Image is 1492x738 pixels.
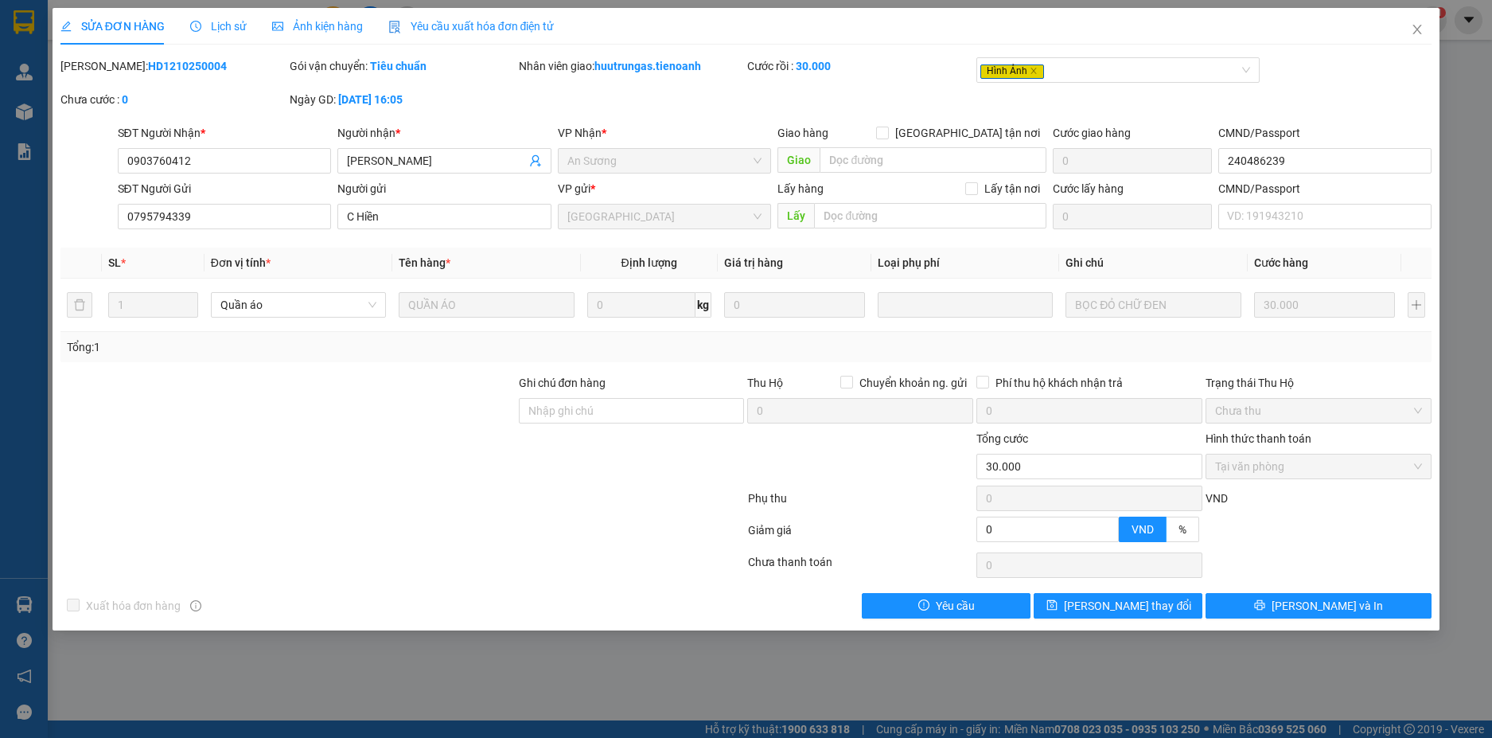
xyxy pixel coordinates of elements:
input: Cước lấy hàng [1053,204,1211,229]
span: Ảnh kiện hàng [272,20,363,33]
div: SĐT Người Nhận [118,124,332,142]
button: save[PERSON_NAME] thay đổi [1034,593,1202,619]
div: Chưa cước : [60,91,286,108]
span: Tại văn phòng [1215,455,1422,478]
input: VD: Bàn, Ghế [399,292,574,318]
span: [GEOGRAPHIC_DATA] tận nơi [889,124,1046,142]
label: Cước lấy hàng [1053,182,1124,195]
span: Giao hàng [777,127,828,139]
span: close [1030,67,1038,75]
span: VP Nhận [558,127,602,139]
span: Đơn vị tính [211,256,271,269]
input: Ghi Chú [1065,292,1241,318]
input: Cước giao hàng [1053,148,1211,174]
button: delete [67,292,92,318]
div: CMND/Passport [1218,124,1432,142]
span: Yêu cầu [936,597,975,615]
span: Hòa Đông [567,205,762,228]
span: Chuyển khoản ng. gửi [853,374,973,392]
span: Giao [777,147,820,173]
div: Nhân viên giao: [519,57,745,75]
div: Chưa thanh toán [746,553,976,581]
button: Close [1395,8,1439,53]
span: Lấy hàng [777,182,824,195]
span: Chưa thu [1215,399,1422,423]
span: clock-circle [190,21,201,32]
th: Ghi chú [1059,248,1247,279]
span: close [1411,23,1424,36]
div: Người gửi [337,180,551,197]
th: Loại phụ phí [871,248,1059,279]
div: VP gửi [558,180,772,197]
span: kg [695,292,711,318]
b: Tiêu chuẩn [370,60,427,72]
b: HD1210250004 [148,60,227,72]
input: Dọc đường [820,147,1046,173]
span: Lấy tận nơi [978,180,1046,197]
span: An Sương [567,149,762,173]
span: Cước hàng [1254,256,1308,269]
span: picture [272,21,283,32]
span: VND [1132,523,1154,536]
div: SĐT Người Gửi [118,180,332,197]
span: Lấy [777,203,814,228]
span: Tổng cước [976,432,1028,445]
div: Gói vận chuyển: [290,57,516,75]
div: Người nhận [337,124,551,142]
b: 30.000 [796,60,831,72]
input: Dọc đường [814,203,1046,228]
span: SỬA ĐƠN HÀNG [60,20,165,33]
span: Thu Hộ [747,377,783,389]
div: Tổng: 1 [67,338,576,356]
span: Xuất hóa đơn hàng [80,597,188,615]
span: printer [1254,599,1265,612]
input: 0 [1254,292,1395,318]
b: huutrungas.tienoanh [594,60,701,72]
div: Cước rồi : [747,57,973,75]
div: Phụ thu [746,490,976,517]
span: Giá trị hàng [724,256,783,269]
span: exclamation-circle [918,599,929,612]
button: plus [1408,292,1425,318]
label: Ghi chú đơn hàng [519,377,606,389]
span: save [1046,599,1058,612]
span: SL [108,256,121,269]
span: edit [60,21,72,32]
input: 0 [724,292,865,318]
span: [PERSON_NAME] và In [1272,597,1383,615]
b: [DATE] 16:05 [338,93,403,106]
span: user-add [529,154,542,167]
div: Giảm giá [746,521,976,549]
span: Định lượng [621,256,676,269]
span: [PERSON_NAME] thay đổi [1064,597,1191,615]
div: Ngày GD: [290,91,516,108]
button: exclamation-circleYêu cầu [862,593,1030,619]
div: Trạng thái Thu Hộ [1206,374,1432,392]
b: 0 [122,93,128,106]
input: Ghi chú đơn hàng [519,398,745,424]
span: info-circle [190,600,201,611]
span: Phí thu hộ khách nhận trả [989,374,1129,392]
span: Yêu cầu xuất hóa đơn điện tử [388,20,555,33]
span: % [1178,523,1186,536]
span: VND [1206,492,1228,505]
label: Cước giao hàng [1053,127,1131,139]
div: CMND/Passport [1218,180,1432,197]
span: Quần áo [220,293,376,317]
div: [PERSON_NAME]: [60,57,286,75]
button: printer[PERSON_NAME] và In [1206,593,1432,619]
span: Tên hàng [399,256,450,269]
span: Lịch sử [190,20,247,33]
span: Hình Ảnh [980,64,1044,79]
img: icon [388,21,401,33]
label: Hình thức thanh toán [1206,432,1311,445]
